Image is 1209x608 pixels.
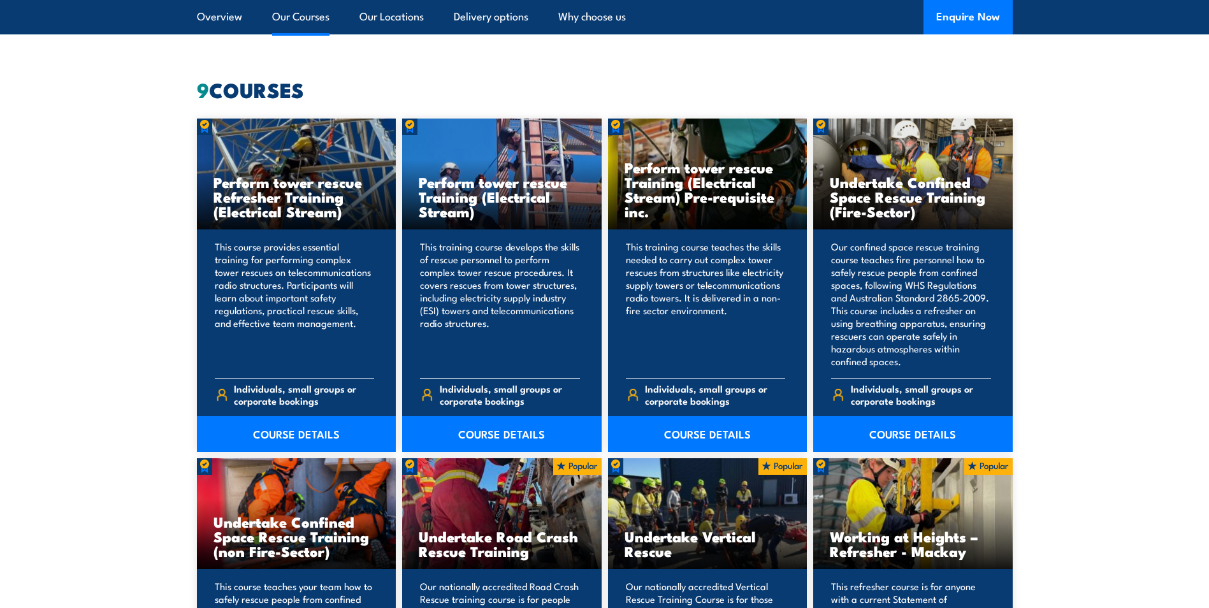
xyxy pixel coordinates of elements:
[234,382,374,407] span: Individuals, small groups or corporate bookings
[197,80,1013,98] h2: COURSES
[830,175,996,219] h3: Undertake Confined Space Rescue Training (Fire-Sector)
[830,529,996,558] h3: Working at Heights – Refresher - Mackay
[420,240,580,368] p: This training course develops the skills of rescue personnel to perform complex tower rescue proc...
[626,240,786,368] p: This training course teaches the skills needed to carry out complex tower rescues from structures...
[813,416,1013,452] a: COURSE DETAILS
[215,240,375,368] p: This course provides essential training for performing complex tower rescues on telecommunication...
[214,175,380,219] h3: Perform tower rescue Refresher Training (Electrical Stream)
[197,73,209,105] strong: 9
[851,382,991,407] span: Individuals, small groups or corporate bookings
[419,175,585,219] h3: Perform tower rescue Training (Electrical Stream)
[831,240,991,368] p: Our confined space rescue training course teaches fire personnel how to safely rescue people from...
[214,514,380,558] h3: Undertake Confined Space Rescue Training (non Fire-Sector)
[440,382,580,407] span: Individuals, small groups or corporate bookings
[625,529,791,558] h3: Undertake Vertical Rescue
[625,160,791,219] h3: Perform tower rescue Training (Electrical Stream) Pre-requisite inc.
[197,416,396,452] a: COURSE DETAILS
[419,529,585,558] h3: Undertake Road Crash Rescue Training
[645,382,785,407] span: Individuals, small groups or corporate bookings
[608,416,807,452] a: COURSE DETAILS
[402,416,602,452] a: COURSE DETAILS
